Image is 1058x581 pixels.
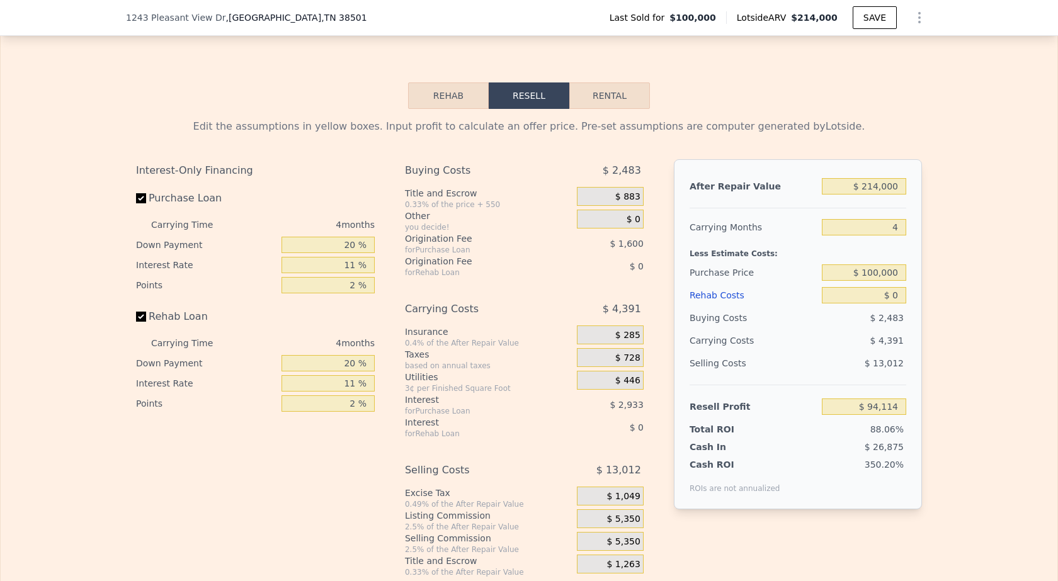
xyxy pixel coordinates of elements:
div: Listing Commission [405,509,572,522]
div: Title and Escrow [405,555,572,567]
div: Taxes [405,348,572,361]
div: Excise Tax [405,487,572,499]
div: Cash ROI [690,458,780,471]
div: 4 months [238,215,375,235]
span: 88.06% [870,424,904,434]
div: for Purchase Loan [405,406,545,416]
span: Last Sold for [610,11,670,24]
div: Carrying Costs [690,329,768,352]
span: $ 285 [615,330,640,341]
div: Origination Fee [405,255,545,268]
span: $214,000 [791,13,838,23]
div: Less Estimate Costs: [690,239,906,261]
div: Interest [405,393,545,406]
input: Rehab Loan [136,312,146,322]
span: $ 2,483 [603,159,641,182]
span: 350.20% [865,460,904,470]
span: $ 5,350 [606,514,640,525]
div: Cash In [690,441,768,453]
div: Interest Rate [136,373,276,393]
div: 0.49% of the After Repair Value [405,499,572,509]
span: $ 1,600 [610,239,643,249]
span: $ 13,012 [865,358,904,368]
span: $ 26,875 [865,442,904,452]
div: Carrying Costs [405,298,545,320]
span: $ 2,933 [610,400,643,410]
span: , [GEOGRAPHIC_DATA] [226,11,367,24]
div: Points [136,393,276,414]
span: $ 728 [615,353,640,364]
div: Selling Costs [690,352,817,375]
div: 2.5% of the After Repair Value [405,522,572,532]
span: $ 1,049 [606,491,640,502]
div: Buying Costs [690,307,817,329]
span: $ 446 [615,375,640,386]
span: $ 0 [627,214,640,225]
div: 0.4% of the After Repair Value [405,338,572,348]
button: Rental [569,82,650,109]
div: Selling Costs [405,459,545,482]
div: for Rehab Loan [405,268,545,278]
div: Down Payment [136,353,276,373]
div: After Repair Value [690,175,817,198]
div: Total ROI [690,423,768,436]
button: Show Options [907,5,932,30]
span: $ 5,350 [606,536,640,548]
div: Other [405,210,572,222]
div: ROIs are not annualized [690,471,780,494]
div: Insurance [405,325,572,338]
div: Origination Fee [405,232,545,245]
div: 4 months [238,333,375,353]
div: Carrying Time [151,333,233,353]
button: SAVE [853,6,897,29]
div: 0.33% of the price + 550 [405,200,572,210]
span: $ 1,263 [606,559,640,570]
span: $ 883 [615,191,640,203]
div: Carrying Time [151,215,233,235]
div: Interest-Only Financing [136,159,375,182]
div: 3¢ per Finished Square Foot [405,383,572,393]
div: for Rehab Loan [405,429,545,439]
span: $ 0 [630,261,644,271]
div: Interest [405,416,545,429]
input: Purchase Loan [136,193,146,203]
div: Selling Commission [405,532,572,544]
div: Rehab Costs [690,284,817,307]
span: $ 4,391 [870,336,904,346]
div: based on annual taxes [405,361,572,371]
span: Lotside ARV [737,11,791,24]
div: 0.33% of the After Repair Value [405,567,572,577]
div: Utilities [405,371,572,383]
div: Resell Profit [690,395,817,418]
div: Purchase Price [690,261,817,284]
div: Buying Costs [405,159,545,182]
div: Points [136,275,276,295]
div: you decide! [405,222,572,232]
div: Down Payment [136,235,276,255]
div: for Purchase Loan [405,245,545,255]
div: Edit the assumptions in yellow boxes. Input profit to calculate an offer price. Pre-set assumptio... [136,119,922,134]
label: Rehab Loan [136,305,276,328]
span: , TN 38501 [321,13,367,23]
span: $ 2,483 [870,313,904,323]
div: Interest Rate [136,255,276,275]
span: $ 4,391 [603,298,641,320]
div: 2.5% of the After Repair Value [405,544,572,555]
div: Title and Escrow [405,187,572,200]
label: Purchase Loan [136,187,276,210]
button: Rehab [408,82,489,109]
span: $ 0 [630,422,644,432]
span: $100,000 [669,11,716,24]
div: Carrying Months [690,216,817,239]
span: 1243 Pleasant View Dr [126,11,226,24]
button: Resell [489,82,569,109]
span: $ 13,012 [596,459,641,482]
